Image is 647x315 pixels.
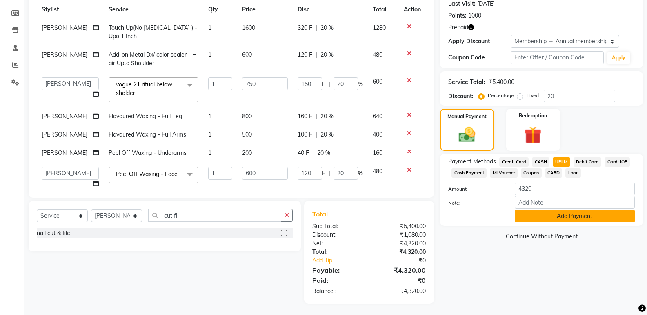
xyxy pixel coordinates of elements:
[454,125,480,144] img: _cash.svg
[447,113,487,120] label: Manual Payment
[306,287,369,295] div: Balance :
[442,199,508,207] label: Note:
[312,149,314,157] span: |
[373,51,382,58] span: 480
[104,0,203,19] th: Service
[527,92,539,99] label: Fixed
[369,265,432,275] div: ₹4,320.00
[329,80,330,88] span: |
[208,51,211,58] span: 1
[42,51,87,58] span: [PERSON_NAME]
[135,89,139,97] a: x
[373,131,382,138] span: 400
[545,168,563,178] span: CARD
[237,0,293,19] th: Price
[306,248,369,256] div: Total:
[515,196,635,209] input: Add Note
[320,130,334,139] span: 20 %
[442,232,641,241] a: Continue Without Payment
[242,131,252,138] span: 500
[242,149,252,156] span: 200
[322,80,325,88] span: F
[316,51,317,59] span: |
[532,157,549,167] span: CASH
[519,112,547,119] label: Redemption
[208,131,211,138] span: 1
[109,112,182,120] span: Flavoured Waxing - Full Leg
[298,112,312,121] span: 160 F
[380,256,432,265] div: ₹0
[208,112,211,120] span: 1
[109,149,187,156] span: Peel Off Waxing - Underarms
[298,149,309,157] span: 40 F
[488,92,514,99] label: Percentage
[320,112,334,121] span: 20 %
[499,157,529,167] span: Credit Card
[448,23,468,32] span: Prepaid
[320,24,334,32] span: 20 %
[448,92,474,101] div: Discount:
[42,131,87,138] span: [PERSON_NAME]
[451,168,487,178] span: Cash Payment
[203,0,237,19] th: Qty
[373,149,382,156] span: 160
[490,168,518,178] span: MI Voucher
[42,24,87,31] span: [PERSON_NAME]
[208,149,211,156] span: 1
[37,0,104,19] th: Stylist
[316,112,317,121] span: |
[316,24,317,32] span: |
[448,11,467,20] div: Points:
[316,130,317,139] span: |
[515,183,635,195] input: Amount
[399,0,426,19] th: Action
[373,24,386,31] span: 1280
[574,157,602,167] span: Debit Card
[242,112,252,120] span: 800
[109,24,197,40] span: Touch Up(No [MEDICAL_DATA] ) - Upo 1 Inch
[448,53,510,62] div: Coupon Code
[369,239,432,248] div: ₹4,320.00
[320,51,334,59] span: 20 %
[369,275,432,285] div: ₹0
[605,157,630,167] span: Card: IOB
[519,124,547,146] img: _gift.svg
[306,275,369,285] div: Paid:
[515,210,635,222] button: Add Payment
[306,256,380,265] a: Add Tip
[242,51,252,58] span: 600
[553,157,570,167] span: UPI M
[373,112,382,120] span: 640
[369,287,432,295] div: ₹4,320.00
[489,78,514,86] div: ₹5,400.00
[468,11,481,20] div: 1000
[511,51,604,64] input: Enter Offer / Coupon Code
[298,130,312,139] span: 100 F
[358,169,363,178] span: %
[312,210,331,218] span: Total
[178,170,181,178] a: x
[306,265,369,275] div: Payable:
[369,248,432,256] div: ₹4,320.00
[369,231,432,239] div: ₹1,080.00
[448,78,485,86] div: Service Total:
[109,131,186,138] span: Flavoured Waxing - Full Arms
[317,149,330,157] span: 20 %
[306,239,369,248] div: Net:
[373,78,382,85] span: 600
[607,52,630,64] button: Apply
[329,169,330,178] span: |
[306,222,369,231] div: Sub Total:
[442,185,508,193] label: Amount:
[322,169,325,178] span: F
[242,24,255,31] span: 1600
[116,81,172,97] span: vogue 21 ritual below sholder
[448,37,510,46] div: Apply Discount
[358,80,363,88] span: %
[109,51,197,67] span: Add-on Metal Dx/ color sealer - Hair Upto Shoulder
[521,168,542,178] span: Coupon
[565,168,581,178] span: Loan
[293,0,368,19] th: Disc
[116,170,178,178] span: Peel Off Waxing - Face
[148,209,281,222] input: Search or Scan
